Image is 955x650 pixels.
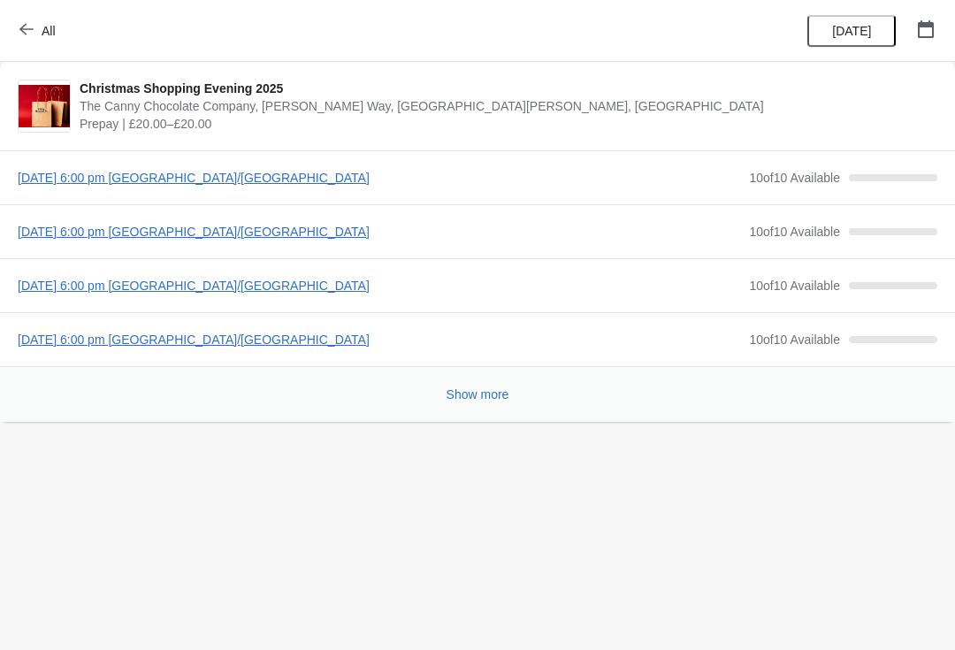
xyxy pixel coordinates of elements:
[447,387,509,401] span: Show more
[749,225,840,239] span: 10 of 10 Available
[9,15,70,47] button: All
[749,171,840,185] span: 10 of 10 Available
[18,169,740,187] span: [DATE] 6:00 pm [GEOGRAPHIC_DATA]/[GEOGRAPHIC_DATA]
[80,115,928,133] span: Prepay | £20.00–£20.00
[42,24,56,38] span: All
[18,223,740,241] span: [DATE] 6:00 pm [GEOGRAPHIC_DATA]/[GEOGRAPHIC_DATA]
[18,277,740,294] span: [DATE] 6:00 pm [GEOGRAPHIC_DATA]/[GEOGRAPHIC_DATA]
[80,97,928,115] span: The Canny Chocolate Company, [PERSON_NAME] Way, [GEOGRAPHIC_DATA][PERSON_NAME], [GEOGRAPHIC_DATA]
[80,80,928,97] span: Christmas Shopping Evening 2025
[749,279,840,293] span: 10 of 10 Available
[749,333,840,347] span: 10 of 10 Available
[18,331,740,348] span: [DATE] 6:00 pm [GEOGRAPHIC_DATA]/[GEOGRAPHIC_DATA]
[832,24,871,38] span: [DATE]
[439,379,516,410] button: Show more
[807,15,896,47] button: [DATE]
[19,85,70,127] img: Christmas Shopping Evening 2025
